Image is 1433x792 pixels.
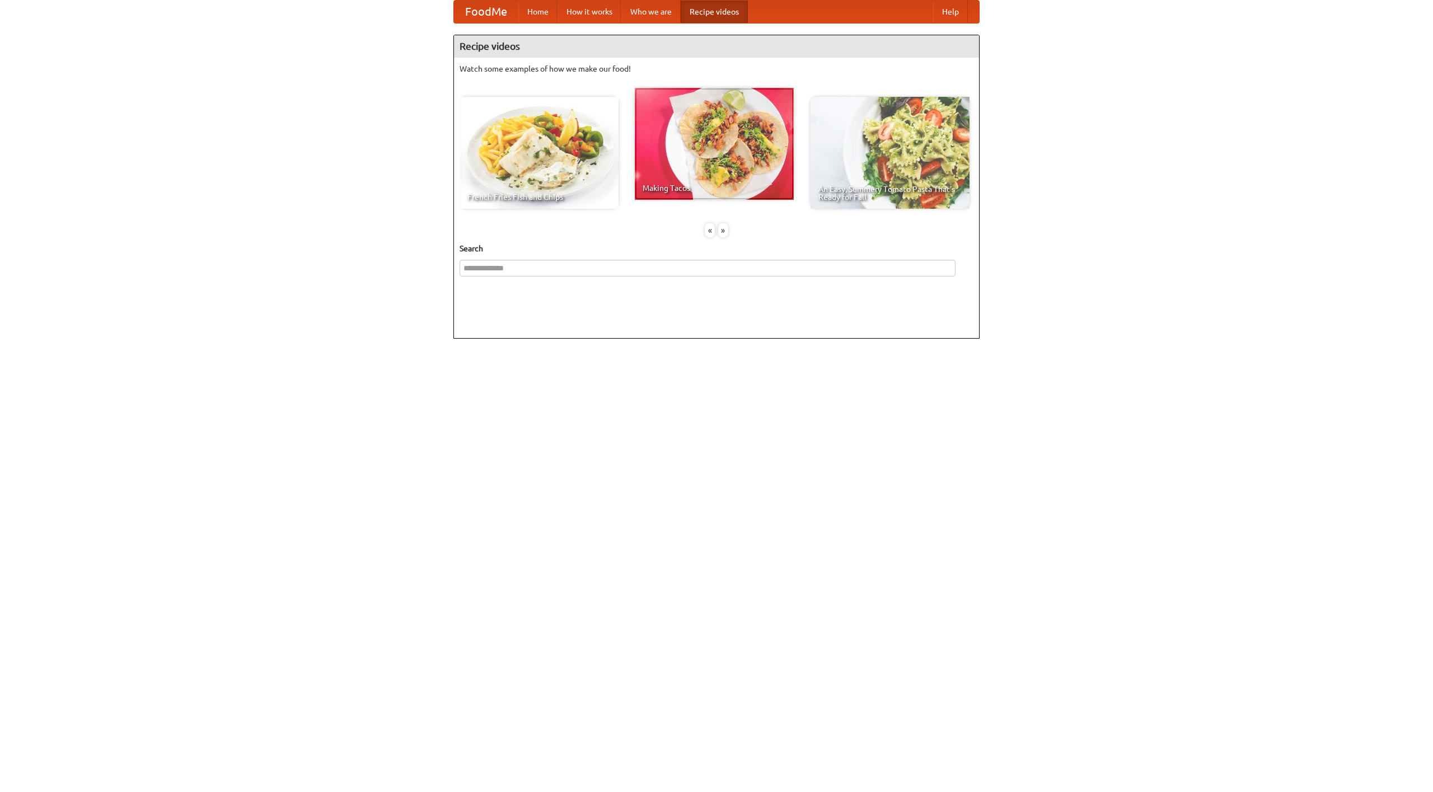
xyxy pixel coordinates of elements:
[635,88,794,200] a: Making Tacos
[933,1,968,23] a: Help
[518,1,558,23] a: Home
[811,97,970,209] a: An Easy, Summery Tomato Pasta That's Ready for Fall
[454,1,518,23] a: FoodMe
[718,223,728,237] div: »
[460,97,619,209] a: French Fries Fish and Chips
[454,35,979,58] h4: Recipe videos
[460,63,973,74] p: Watch some examples of how we make our food!
[818,185,962,201] span: An Easy, Summery Tomato Pasta That's Ready for Fall
[467,193,611,201] span: French Fries Fish and Chips
[558,1,621,23] a: How it works
[621,1,681,23] a: Who we are
[460,243,973,254] h5: Search
[705,223,715,237] div: «
[643,184,786,192] span: Making Tacos
[681,1,748,23] a: Recipe videos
